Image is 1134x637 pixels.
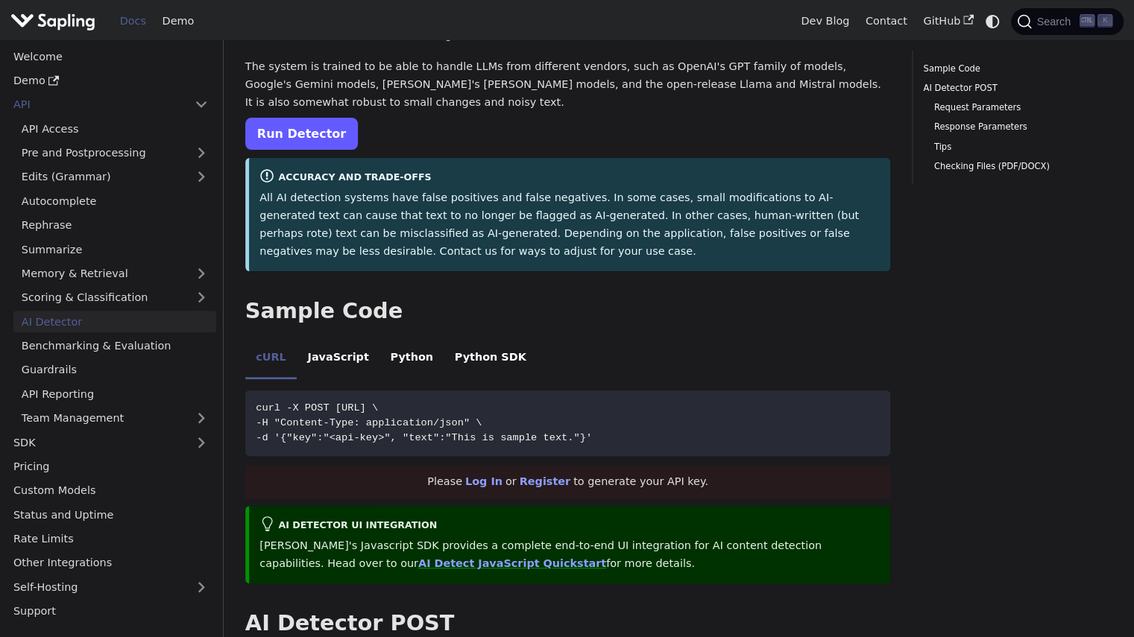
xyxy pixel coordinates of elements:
[256,417,482,428] span: -H "Content-Type: application/json" \
[245,118,358,150] a: Run Detector
[793,10,857,33] a: Dev Blog
[13,383,216,405] a: API Reporting
[923,81,1107,95] a: AI Detector POST
[379,338,444,380] li: Python
[5,576,216,598] a: Self-Hosting
[13,238,216,260] a: Summarize
[418,557,606,569] a: AI Detect JavaScript Quickstart
[10,10,101,32] a: Sapling.ai
[112,10,154,33] a: Docs
[1032,16,1080,28] span: Search
[13,408,216,429] a: Team Management
[245,58,890,111] p: The system is trained to be able to handle LLMs from different vendors, such as OpenAI's GPT fami...
[5,552,216,574] a: Other Integrations
[259,537,880,573] p: [PERSON_NAME]'s Javascript SDK provides a complete end-to-end UI integration for AI content detec...
[256,402,378,413] span: curl -X POST [URL] \
[186,94,216,115] button: Collapse sidebar category 'API'
[465,475,503,487] a: Log In
[256,432,592,443] span: -d '{"key":"<api-key>", "text":"This is sample text."}'
[5,456,216,478] a: Pricing
[857,10,916,33] a: Contact
[934,140,1102,154] a: Tips
[245,298,890,325] h2: Sample Code
[13,359,216,381] a: Guardrails
[13,287,216,308] a: Scoring & Classification
[245,466,890,498] div: Please or to generate your API key.
[13,335,216,357] a: Benchmarking & Evaluation
[245,610,890,637] h2: AI Detector POST
[13,166,216,188] a: Edits (Grammar)
[5,70,216,92] a: Demo
[13,142,216,164] a: Pre and Postprocessing
[259,189,880,260] p: All AI detection systems have false positives and false negatives. In some cases, small modificat...
[259,516,880,534] div: AI Detector UI integration
[5,94,186,115] a: API
[186,431,216,453] button: Expand sidebar category 'SDK'
[520,475,570,487] a: Register
[13,215,216,236] a: Rephrase
[13,263,216,285] a: Memory & Retrieval
[154,10,202,33] a: Demo
[13,118,216,139] a: API Access
[5,600,216,622] a: Support
[915,10,981,33] a: GitHub
[5,480,216,501] a: Custom Models
[934,120,1102,134] a: Response Parameters
[13,190,216,212] a: Autocomplete
[1011,8,1123,35] button: Search (Ctrl+K)
[5,45,216,67] a: Welcome
[297,338,379,380] li: JavaScript
[1097,14,1112,28] kbd: K
[10,10,95,32] img: Sapling.ai
[923,62,1107,76] a: Sample Code
[5,504,216,525] a: Status and Uptime
[934,159,1102,174] a: Checking Files (PDF/DOCX)
[13,311,216,332] a: AI Detector
[444,338,537,380] li: Python SDK
[982,10,1004,32] button: Switch between dark and light mode (currently system mode)
[1083,586,1119,622] iframe: Intercom live chat
[934,101,1102,115] a: Request Parameters
[259,168,880,186] div: Accuracy and Trade-offs
[5,528,216,550] a: Rate Limits
[245,338,297,380] li: cURL
[5,431,186,453] a: SDK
